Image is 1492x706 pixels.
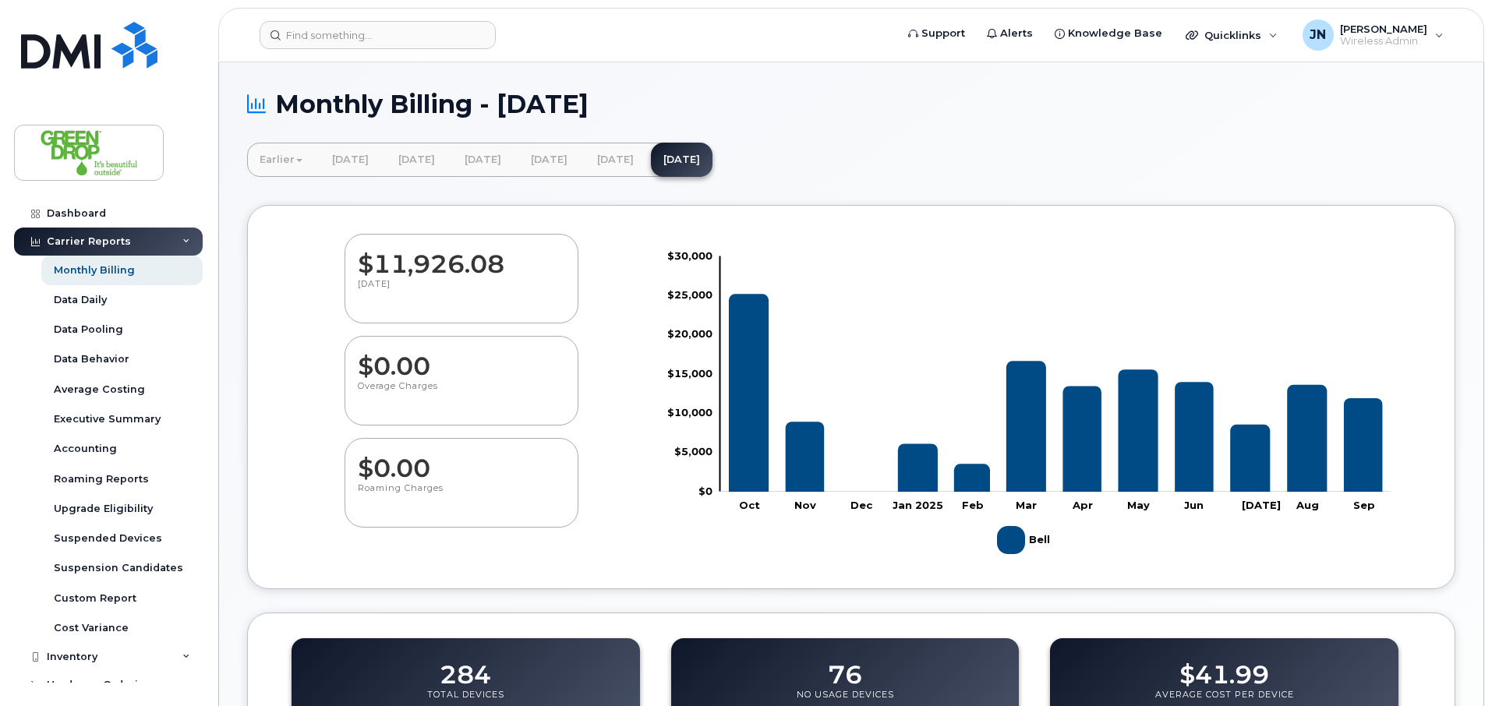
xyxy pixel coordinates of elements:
tspan: [DATE] [1242,498,1281,510]
a: [DATE] [452,143,514,177]
h1: Monthly Billing - [DATE] [247,90,1455,118]
g: Bell [997,520,1053,560]
dd: $41.99 [1179,645,1269,689]
tspan: $25,000 [667,288,712,301]
tspan: $0 [698,484,712,496]
a: [DATE] [518,143,580,177]
a: [DATE] [651,143,712,177]
tspan: Sep [1353,498,1375,510]
tspan: $15,000 [667,366,712,379]
tspan: May [1127,498,1150,510]
tspan: Oct [739,498,760,510]
dd: 284 [440,645,491,689]
tspan: Nov [794,498,816,510]
tspan: $10,000 [667,406,712,418]
p: Roaming Charges [358,482,565,510]
tspan: Dec [850,498,873,510]
tspan: Mar [1016,498,1037,510]
p: [DATE] [358,278,565,306]
tspan: Aug [1296,498,1319,510]
tspan: $30,000 [667,249,712,261]
g: Legend [997,520,1053,560]
tspan: Jun [1184,498,1204,510]
tspan: $5,000 [674,445,712,457]
tspan: Feb [962,498,984,510]
a: Earlier [247,143,315,177]
tspan: Apr [1072,498,1093,510]
a: [DATE] [386,143,447,177]
tspan: Jan 2025 [893,498,943,510]
dd: $0.00 [358,439,565,482]
dd: $0.00 [358,337,565,380]
p: Overage Charges [358,380,565,408]
dd: 76 [828,645,862,689]
a: [DATE] [320,143,381,177]
tspan: $20,000 [667,327,712,340]
dd: $11,926.08 [358,235,565,278]
a: [DATE] [585,143,646,177]
g: Bell [729,294,1382,492]
g: Chart [667,249,1391,560]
